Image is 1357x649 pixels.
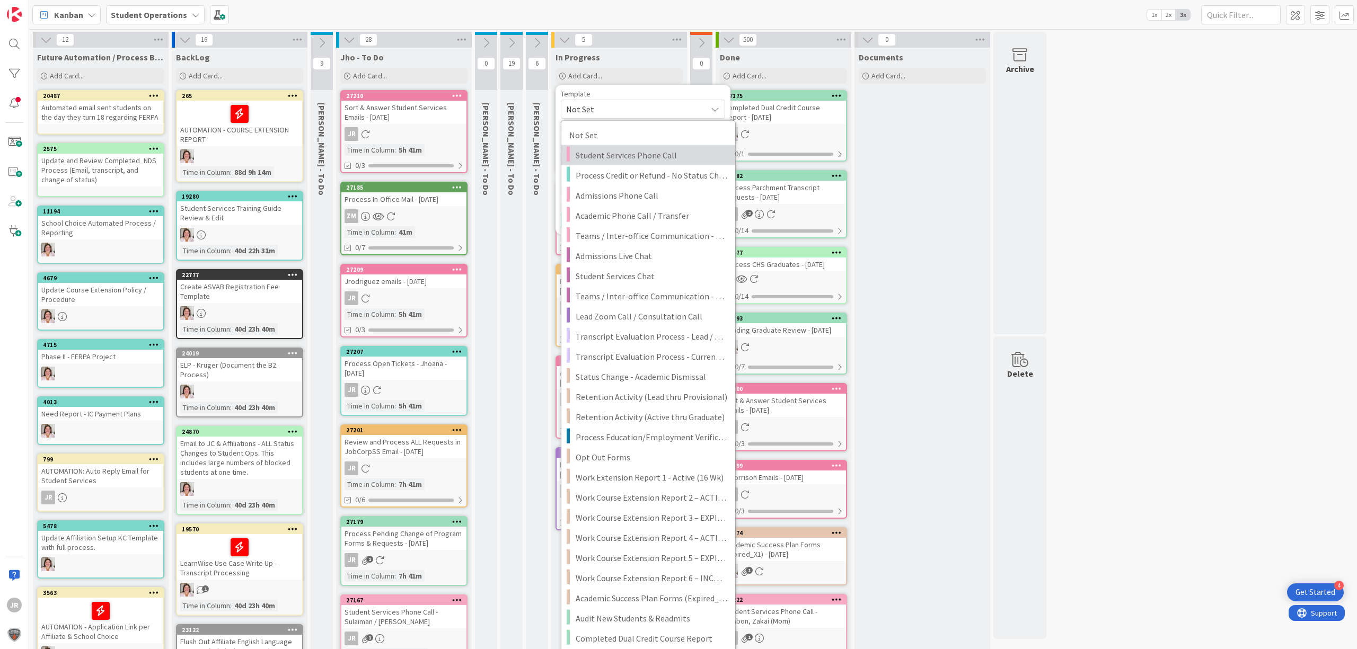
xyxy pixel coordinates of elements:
[561,286,735,306] a: Teams / Inter-office Communication - Chat
[557,458,682,481] div: Follow Up Tasks in HubSpot - [PERSON_NAME] - [DATE]
[561,326,735,346] a: Transcript Evaluation Process - Lead / New Student
[561,90,591,97] span: Template
[394,570,396,582] span: :
[576,229,727,243] span: Teams / Inter-office Communication - Call
[176,269,303,339] a: 22777Create ASVAB Registration Fee TemplateEWTime in Column:40d 23h 40m
[38,367,163,380] div: EW
[43,145,163,153] div: 2575
[721,101,846,124] div: Completed Dual Credit Course Report - [DATE]
[341,91,466,124] div: 27210Sort & Answer Student Services Emails - [DATE]
[561,346,735,367] a: Transcript Evaluation Process - Current Student
[41,309,55,323] img: EW
[557,357,682,389] div: 26997Admissions Emails - [PERSON_NAME] - [DATE]
[341,192,466,206] div: Process In-Office Mail - [DATE]
[720,460,847,519] a: 27199Zmorrison Emails - [DATE]ZM0/3
[38,455,163,464] div: 799
[346,184,466,191] div: 27185
[345,383,358,397] div: JR
[556,355,683,439] a: 26997Admissions Emails - [PERSON_NAME] - [DATE]EWTime in Column:3d 4h0/28
[1201,5,1281,24] input: Quick Filter...
[560,410,610,421] div: Time in Column
[721,181,846,204] div: Process Parchment Transcript Requests - [DATE]
[341,357,466,380] div: Process Open Tickets - Jhoana - [DATE]
[720,313,847,375] a: 27193Pending Graduate Review - [DATE]EW0/7
[38,397,163,407] div: 4013
[346,266,466,273] div: 27209
[41,367,55,380] img: EW
[721,538,846,561] div: Academic Success Plan Forms (Expired_X1) - [DATE]
[177,349,302,381] div: 24019ELP - Kruger (Document the B2 Process)
[345,291,358,305] div: JR
[721,564,846,578] div: EW
[37,396,164,445] a: 4013Need Report - IC Payment PlansEW
[576,531,727,545] span: Work Course Extension Report 4 – ACTIVE_X2
[341,347,466,357] div: 27207
[38,144,163,186] div: 2575Update and Review Completed_NDS Process (Email, transcript, and change of status)
[721,171,846,204] div: 27182Process Parchment Transcript Requests - [DATE]
[177,101,302,146] div: AUTOMATION - COURSE EXTENSION REPORT
[182,271,302,279] div: 22777
[38,207,163,216] div: 11194
[177,192,302,225] div: 19280Student Services Training Guide Review & Edit
[560,393,574,406] div: EW
[355,494,365,505] span: 0/6
[561,528,735,548] a: Work Course Extension Report 4 – ACTIVE_X2
[177,149,302,163] div: EW
[341,265,466,274] div: 27209
[340,182,468,255] a: 27185Process In-Office Mail - [DATE]ZMTime in Column:41m0/7
[557,448,682,481] div: 27172Follow Up Tasks in HubSpot - [PERSON_NAME] - [DATE]
[576,148,727,162] span: Student Services Phone Call
[180,482,194,496] img: EW
[43,92,163,100] div: 20487
[177,427,302,479] div: 24870Email to JC & Affiliations - ALL Status Changes to Student Ops. This includes large numbers ...
[568,71,602,81] span: Add Card...
[37,206,164,264] a: 11194School Choice Automated Process / ReportingEW
[721,127,846,141] div: EW
[721,461,846,470] div: 27199
[746,567,753,574] span: 1
[733,71,766,81] span: Add Card...
[721,314,846,323] div: 27193
[341,383,466,397] div: JR
[576,269,727,283] span: Student Services Chat
[557,448,682,458] div: 27172
[576,390,727,404] span: Retention Activity (Lead thru Provisional)
[177,437,302,479] div: Email to JC & Affiliations - ALL Status Changes to Student Ops. This includes large numbers of bl...
[177,270,302,303] div: 22777Create ASVAB Registration Fee Template
[41,424,55,438] img: EW
[38,273,163,306] div: 4679Update Course Extension Policy / Procedure
[557,484,682,498] div: AP
[396,570,425,582] div: 7h 41m
[566,102,699,116] span: Not Set
[180,306,194,320] img: EW
[396,400,425,412] div: 5h 41m
[561,467,735,487] a: Work Extension Report 1 - Active (16 Wk)
[232,323,278,335] div: 40d 23h 40m
[726,249,846,256] div: 27177
[7,7,22,22] img: Visit kanbanzone.com
[180,245,230,256] div: Time in Column
[180,499,230,511] div: Time in Column
[720,170,847,238] a: 27182Process Parchment Transcript Requests - [DATE]ZM0/14
[355,242,365,253] span: 0/7
[38,397,163,421] div: 4013Need Report - IC Payment Plans
[576,189,727,202] span: Admissions Phone Call
[41,243,55,256] img: EW
[177,192,302,201] div: 19280
[38,243,163,256] div: EW
[735,148,745,159] span: 0/1
[37,272,164,331] a: 4679Update Course Extension Policy / ProcedureEW
[177,201,302,225] div: Student Services Training Guide Review & Edit
[38,144,163,154] div: 2575
[38,216,163,239] div: School Choice Automated Process / Reporting
[355,324,365,335] span: 0/3
[561,487,735,508] a: Work Course Extension Report 2 – ACTIVE_X1 (20 Wk)
[177,427,302,437] div: 24870
[721,470,846,484] div: Zmorrison Emails - [DATE]
[38,340,163,350] div: 4715
[560,301,574,315] div: JR
[341,209,466,223] div: ZM
[720,247,847,304] a: 27177Process CHS Graduates - [DATE]0/14
[721,528,846,538] div: 27174
[230,245,232,256] span: :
